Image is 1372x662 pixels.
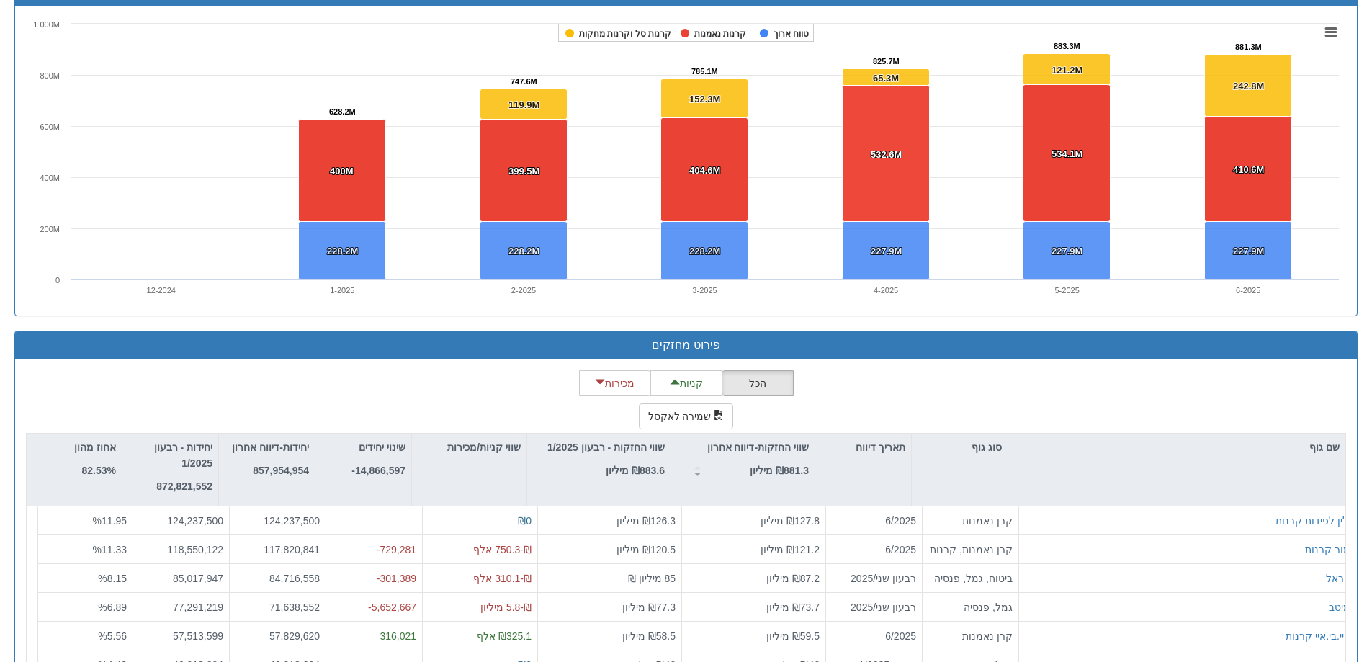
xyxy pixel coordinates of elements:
font: 11.95 [102,515,127,527]
tspan: 825.7M [873,57,900,66]
tspan: קרנות סל וקרנות מחקות [579,29,671,39]
font: ₪881.3 מיליון [750,465,809,476]
font: ילין לפידות קרנות [1275,515,1350,527]
font: תאריך דיווח [856,442,905,453]
font: ₪120.5 מיליון [616,543,676,555]
font: רבעון שני/2025 [851,572,916,583]
font: ₪325.1 אלף [477,630,532,641]
button: הכל [722,370,794,396]
tspan: 1 000M [33,20,60,29]
font: קרן נאמנות [962,630,1013,641]
font: שווי קניות/מכירות [447,442,521,453]
font: 8.15 [107,572,127,583]
font: ₪73.7 מיליון [766,601,820,612]
tspan: 883.3M [1054,42,1080,50]
font: מיטב [1329,601,1350,612]
font: ₪127.8 מיליון [761,515,820,527]
font: יחידות - רבעון 1/2025 [154,442,212,469]
text: 200M [40,225,60,233]
button: איי.בי.איי קרנות [1286,628,1350,643]
text: 12-2024 [147,286,176,295]
font: 82.53% [82,465,116,476]
tspan: 228.2M [689,246,720,256]
tspan: 881.3M [1235,43,1262,51]
tspan: טווח ארוך [774,29,809,39]
font: סוג גוף [972,442,1002,453]
font: 85 מיליון ₪ [628,572,676,583]
font: 6/2025 [885,630,916,641]
font: ₪-750.3 אלף [473,543,532,555]
button: שמירה לאקסל [639,403,734,429]
font: 57,513,599 [173,630,223,641]
tspan: 532.6M [871,149,902,160]
font: שווי החזקות-דיווח אחרון [707,442,809,453]
font: ₪126.3 מיליון [616,515,676,527]
font: ₪59.5 מיליון [766,630,820,641]
font: פירוט מחזקים [652,339,719,351]
tspan: 228.2M [508,246,539,256]
text: 0 [55,276,60,285]
font: שינוי יחידים [359,442,405,453]
font: 316,021 [380,630,416,641]
button: מכירות [579,370,651,396]
font: 71,638,552 [269,601,320,612]
font: ₪-310.1 אלף [473,572,532,583]
tspan: 404.6M [689,165,720,176]
tspan: 410.6M [1233,164,1264,175]
font: רבעון שני/2025 [851,601,916,612]
font: איי.בי.איי קרנות [1286,630,1350,641]
button: מיטב [1329,599,1350,614]
font: הראל [1326,572,1350,583]
tspan: 785.1M [691,67,718,76]
font: 85,017,947 [173,572,223,583]
font: מכירות [605,378,635,390]
font: 77,291,219 [173,601,223,612]
text: 400M [40,174,60,182]
tspan: 121.2M [1052,65,1082,76]
font: 6/2025 [885,515,916,527]
font: אחוז מהון [74,442,116,453]
font: קניות [680,378,703,390]
font: % [93,543,102,555]
button: הראל [1326,571,1350,585]
font: 57,829,620 [269,630,320,641]
font: ₪0 [518,515,532,527]
font: 124,237,500 [167,515,223,527]
tspan: 65.3M [873,73,899,84]
font: ₪58.5 מיליון [622,630,676,641]
font: -729,281 [377,543,416,555]
font: ₪883.6 מיליון [606,465,665,476]
tspan: 227.9M [871,246,902,256]
font: יחידות-דיווח אחרון [232,442,309,453]
tspan: 228.2M [327,246,358,256]
text: 800M [40,71,60,80]
font: % [98,572,107,583]
font: 11.33 [102,543,127,555]
text: 4-2025 [874,286,898,295]
tspan: 119.9M [508,99,539,110]
tspan: 747.6M [511,77,537,86]
tspan: 534.1M [1052,148,1082,159]
font: קרן נאמנות, קרנות סל [915,543,1013,555]
font: ביטוח, גמל, פנסיה [934,572,1013,583]
tspan: 628.2M [329,107,356,116]
tspan: קרנות נאמנות [694,29,746,39]
font: 124,237,500 [264,515,320,527]
tspan: 400M [330,166,354,176]
font: 117,820,841 [264,543,320,555]
tspan: 227.9M [1233,246,1264,256]
font: 5.56 [107,630,127,641]
text: 600M [40,122,60,131]
text: 1-2025 [330,286,354,295]
tspan: 242.8M [1233,81,1264,91]
text: 3-2025 [692,286,717,295]
text: 5-2025 [1055,286,1080,295]
tspan: 227.9M [1052,246,1082,256]
font: 857,954,954 [253,465,309,476]
button: ילין לפידות קרנות [1275,514,1350,528]
button: מור קרנות [1305,542,1350,556]
text: 2-2025 [511,286,536,295]
font: 84,716,558 [269,572,320,583]
font: מור קרנות [1305,543,1350,555]
font: קרן נאמנות [962,515,1013,527]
